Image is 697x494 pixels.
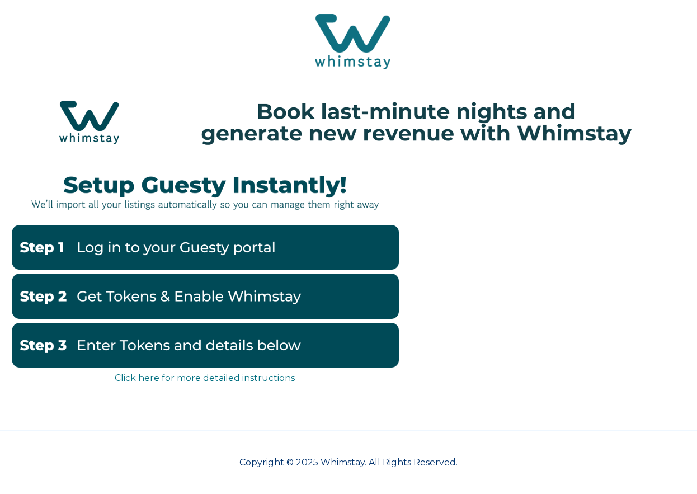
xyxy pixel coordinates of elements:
[11,87,686,158] img: Hubspot header for SSOB (4)
[11,162,399,220] img: instantlyguesty
[11,225,399,270] img: Guestystep1-2
[11,323,399,368] img: EnterbelowGuesty
[115,373,295,383] a: Click here for more detailed instructions
[11,274,399,318] img: GuestyTokensandenable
